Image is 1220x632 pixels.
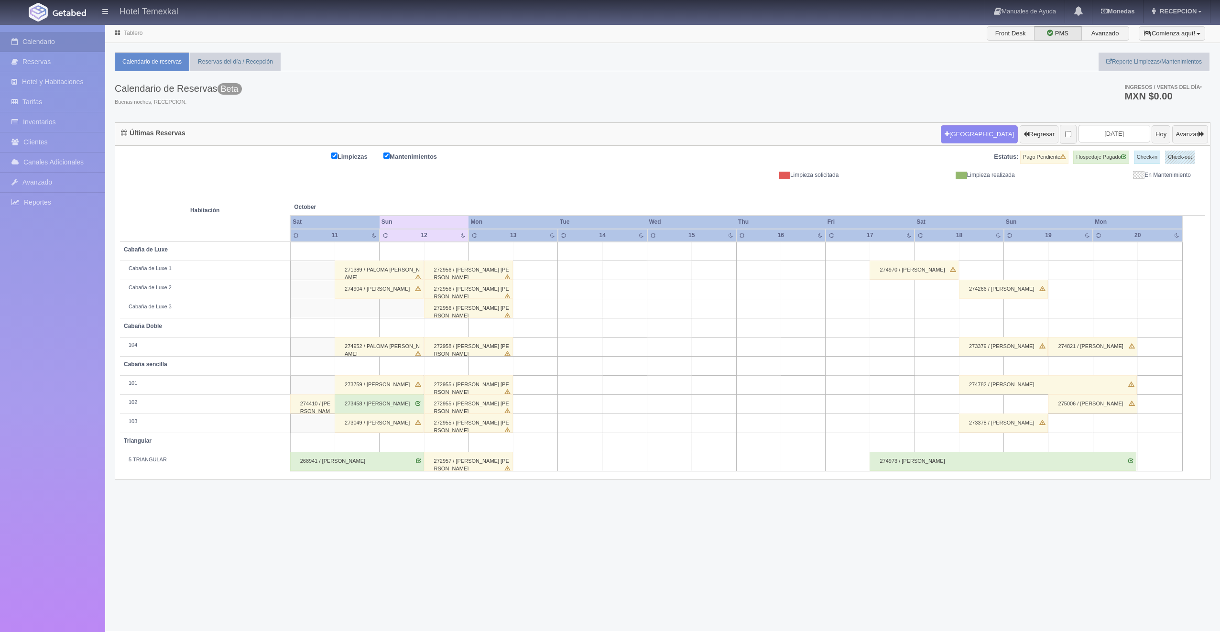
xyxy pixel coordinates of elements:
[846,171,1022,179] div: Limpieza realizada
[335,261,424,280] div: 271389 / PALOMA [PERSON_NAME]
[670,171,846,179] div: Limpieza solicitada
[959,280,1048,299] div: 274266 / [PERSON_NAME]
[1123,231,1152,240] div: 20
[1022,171,1198,179] div: En Mantenimiento
[124,399,286,406] div: 102
[121,130,185,137] h4: Últimas Reservas
[1124,84,1202,90] span: Ingresos / Ventas del día
[294,203,465,211] span: October
[1157,8,1197,15] span: RECEPCION
[124,341,286,349] div: 104
[290,216,380,229] th: Sat
[499,231,527,240] div: 13
[424,375,513,394] div: 272955 / [PERSON_NAME] [PERSON_NAME]
[331,153,338,159] input: Limpiezas
[124,265,286,272] div: Cabaña de Luxe 1
[1152,125,1170,143] button: Hoy
[1020,151,1068,164] label: Pago Pendiente
[1081,26,1129,41] label: Avanzado
[29,3,48,22] img: Getabed
[959,337,1048,356] div: 273379 / [PERSON_NAME]
[290,394,335,414] div: 274410 / [PERSON_NAME]
[410,231,438,240] div: 12
[124,361,167,368] b: Cabaña sencilla
[1139,26,1205,41] button: ¡Comienza aquí!
[994,153,1018,162] label: Estatus:
[190,53,281,71] a: Reservas del día / Recepción
[1004,216,1093,229] th: Sun
[1134,151,1160,164] label: Check-in
[987,26,1035,41] label: Front Desk
[870,452,1136,471] div: 274973 / [PERSON_NAME]
[767,231,795,240] div: 16
[959,375,1137,394] div: 274782 / [PERSON_NAME]
[115,53,189,71] a: Calendario de reservas
[736,216,826,229] th: Thu
[321,231,349,240] div: 11
[959,414,1048,433] div: 273378 / [PERSON_NAME]
[424,261,513,280] div: 272956 / [PERSON_NAME] [PERSON_NAME]
[424,452,513,471] div: 272957 / [PERSON_NAME] [PERSON_NAME]
[124,418,286,425] div: 103
[941,125,1018,143] button: [GEOGRAPHIC_DATA]
[915,216,1004,229] th: Sat
[945,231,973,240] div: 18
[424,414,513,433] div: 272955 / [PERSON_NAME] [PERSON_NAME]
[677,231,706,240] div: 15
[124,303,286,311] div: Cabaña de Luxe 3
[383,151,451,162] label: Mantenimientos
[335,414,424,433] div: 273049 / [PERSON_NAME]
[1099,53,1209,71] a: Reporte Limpiezas/Mantenimientos
[124,380,286,387] div: 101
[335,394,424,414] div: 273458 / [PERSON_NAME]
[331,151,382,162] label: Limpiezas
[218,83,242,95] span: Beta
[335,375,424,394] div: 273759 / [PERSON_NAME]
[424,394,513,414] div: 272955 / [PERSON_NAME] [PERSON_NAME]
[120,5,178,17] h4: Hotel Temexkal
[1172,125,1208,143] button: Avanzar
[870,261,959,280] div: 274970 / [PERSON_NAME]
[1101,8,1134,15] b: Monedas
[383,153,390,159] input: Mantenimientos
[53,9,86,16] img: Getabed
[1020,125,1058,143] button: Regresar
[190,207,219,214] strong: Habitación
[1048,394,1137,414] div: 275006 / [PERSON_NAME]
[1124,91,1202,101] h3: MXN $0.00
[424,337,513,356] div: 272958 / [PERSON_NAME] [PERSON_NAME]
[335,280,424,299] div: 274904 / [PERSON_NAME]
[335,337,424,356] div: 274952 / PALOMA [PERSON_NAME]
[856,231,884,240] div: 17
[468,216,558,229] th: Mon
[124,437,152,444] b: Triangular
[290,452,424,471] div: 268941 / [PERSON_NAME]
[424,299,513,318] div: 272956 / [PERSON_NAME] [PERSON_NAME]
[124,246,168,253] b: Cabaña de Luxe
[1048,337,1137,356] div: 274821 / [PERSON_NAME]
[115,98,242,106] span: Buenas noches, RECEPCION.
[558,216,647,229] th: Tue
[1073,151,1129,164] label: Hospedaje Pagado
[1165,151,1195,164] label: Check-out
[826,216,915,229] th: Fri
[424,280,513,299] div: 272956 / [PERSON_NAME] [PERSON_NAME]
[588,231,617,240] div: 14
[124,284,286,292] div: Cabaña de Luxe 2
[124,30,142,36] a: Tablero
[380,216,469,229] th: Sun
[647,216,737,229] th: Wed
[115,83,242,94] h3: Calendario de Reservas
[124,323,162,329] b: Cabaña Doble
[1093,216,1182,229] th: Mon
[1034,26,1082,41] label: PMS
[124,456,286,464] div: 5 TRIANGULAR
[1035,231,1063,240] div: 19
